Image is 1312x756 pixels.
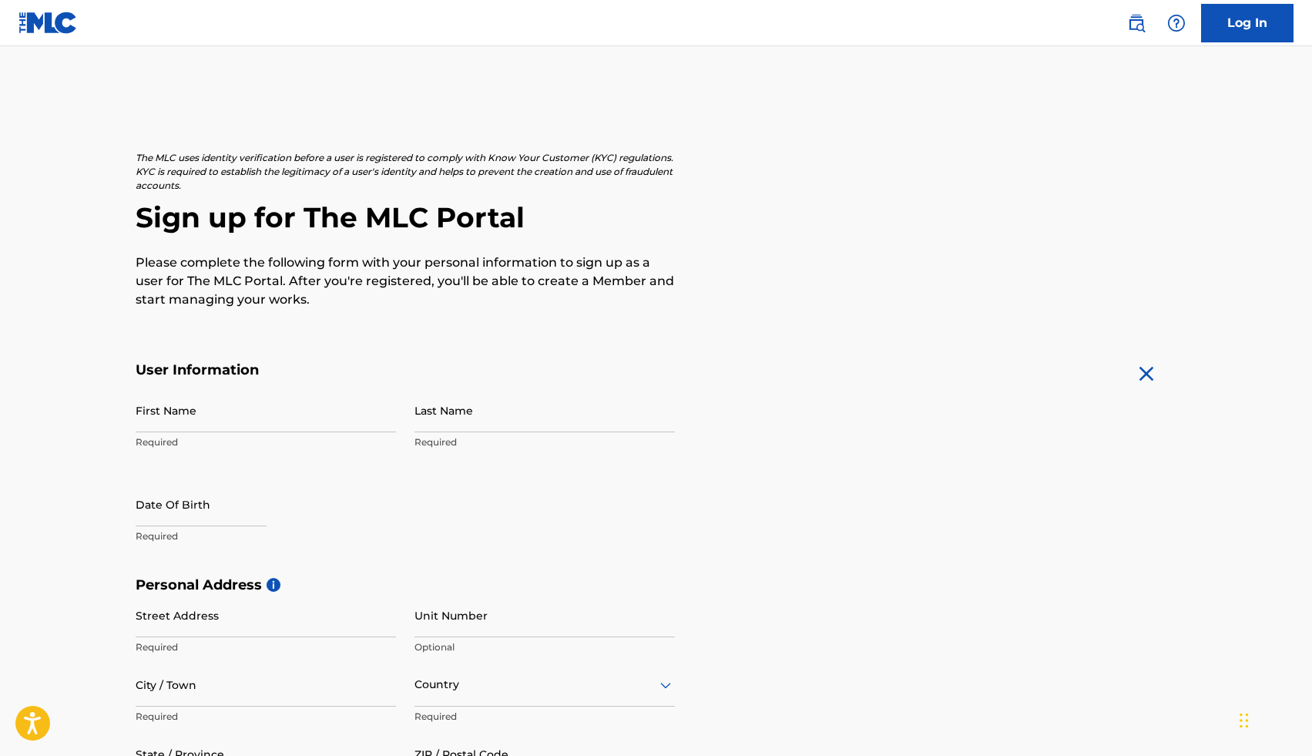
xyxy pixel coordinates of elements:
p: Required [414,435,675,449]
p: Required [136,435,396,449]
div: Help [1161,8,1192,39]
p: The MLC uses identity verification before a user is registered to comply with Know Your Customer ... [136,151,675,193]
span: i [267,578,280,592]
a: Public Search [1121,8,1152,39]
img: help [1167,14,1186,32]
div: Drag [1240,697,1249,744]
img: close [1134,361,1159,386]
p: Required [136,640,396,654]
p: Required [136,710,396,724]
iframe: Chat Widget [1235,682,1312,756]
img: search [1127,14,1146,32]
h5: User Information [136,361,675,379]
p: Required [136,529,396,543]
a: Log In [1201,4,1294,42]
img: MLC Logo [18,12,78,34]
p: Required [414,710,675,724]
h2: Sign up for The MLC Portal [136,200,1177,235]
p: Optional [414,640,675,654]
p: Please complete the following form with your personal information to sign up as a user for The ML... [136,254,675,309]
h5: Personal Address [136,576,1177,594]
